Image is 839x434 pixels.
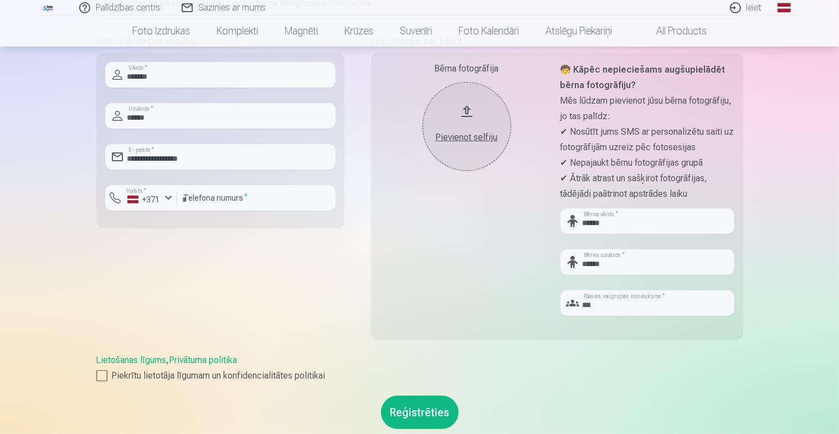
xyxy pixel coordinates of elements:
button: Valsts*+371 [105,185,177,211]
a: Foto kalendāri [445,16,532,47]
label: Valsts [123,187,150,195]
a: Magnēti [271,16,331,47]
p: ✔ Nepajaukt bērnu fotogrāfijas grupā [560,155,734,171]
p: Mēs lūdzam pievienot jūsu bērna fotogrāfiju, jo tas palīdz: [560,93,734,124]
a: Suvenīri [387,16,445,47]
a: Privātuma politika [169,355,238,365]
strong: 🧒 Kāpēc nepieciešams augšupielādēt bērna fotogrāfiju? [560,64,725,90]
a: Lietošanas līgums [96,355,167,365]
a: All products [625,16,720,47]
button: Pievienot selfiju [423,82,511,171]
div: Pievienot selfiju [434,131,500,144]
a: Komplekti [203,16,271,47]
p: ✔ Ātrāk atrast un sašķirot fotogrāfijas, tādējādi paātrinot apstrādes laiku [560,171,734,202]
button: Reģistrēties [381,396,459,429]
a: Foto izdrukas [119,16,203,47]
a: Krūzes [331,16,387,47]
div: Bērna fotogrāfija [380,62,554,75]
a: Atslēgu piekariņi [532,16,625,47]
label: Piekrītu lietotāja līgumam un konfidencialitātes politikai [96,369,743,382]
div: +371 [127,194,161,205]
p: ✔ Nosūtīt jums SMS ar personalizētu saiti uz fotogrāfijām uzreiz pēc fotosesijas [560,124,734,155]
img: /fa1 [42,4,54,11]
div: , [96,354,743,382]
